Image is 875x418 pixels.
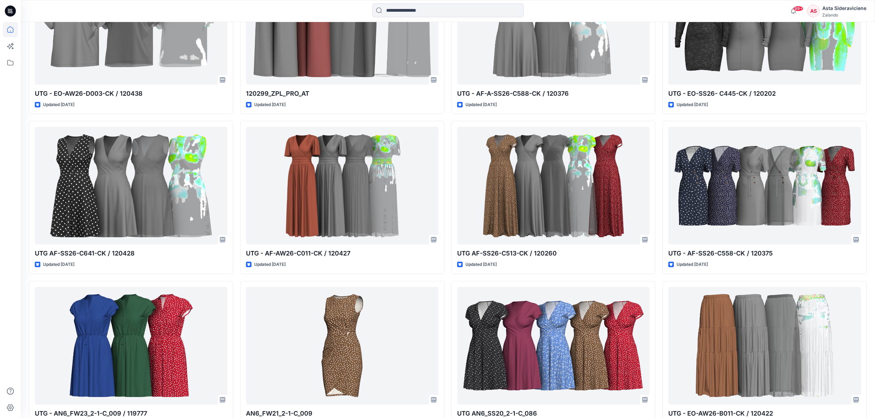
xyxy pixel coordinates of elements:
p: Updated [DATE] [254,261,286,268]
p: UTG - EO-SS26- C445-CK / 120202 [668,89,861,98]
a: UTG - AF-AW26-C011-CK / 120427 [246,127,439,244]
a: UTG AF-SS26-C641-CK / 120428 [35,127,227,244]
p: Updated [DATE] [677,101,708,108]
p: Updated [DATE] [43,101,74,108]
a: UTG - AN6_FW23_2-1-C_009 / 119777 [35,287,227,405]
p: UTG AF-SS26-C513-CK / 120260 [457,249,650,258]
div: Asta Sideraviciene [822,4,866,12]
p: Updated [DATE] [677,261,708,268]
p: Updated [DATE] [465,101,497,108]
a: UTG AF-SS26-C513-CK / 120260 [457,127,650,244]
p: UTG - EO-AW26-D003-CK / 120438 [35,89,227,98]
p: 120299_ZPL_PRO_AT [246,89,439,98]
p: UTG AF-SS26-C641-CK / 120428 [35,249,227,258]
span: 99+ [793,6,803,11]
p: UTG - AF-AW26-C011-CK / 120427 [246,249,439,258]
div: AS [807,5,820,17]
a: AN6_FW21_2-1-C_009 [246,287,439,405]
p: Updated [DATE] [254,101,286,108]
p: Updated [DATE] [465,261,497,268]
a: UTG - AF-SS26-C558-CK / 120375 [668,127,861,244]
a: UTG - EO-AW26-B011-CK / 120422 [668,287,861,405]
p: Updated [DATE] [43,261,74,268]
a: UTG AN6_SS20_2-1-C_086 [457,287,650,405]
p: UTG - AF-SS26-C558-CK / 120375 [668,249,861,258]
div: Zalando [822,12,866,18]
p: UTG - AF-A-SS26-C588-CK / 120376 [457,89,650,98]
